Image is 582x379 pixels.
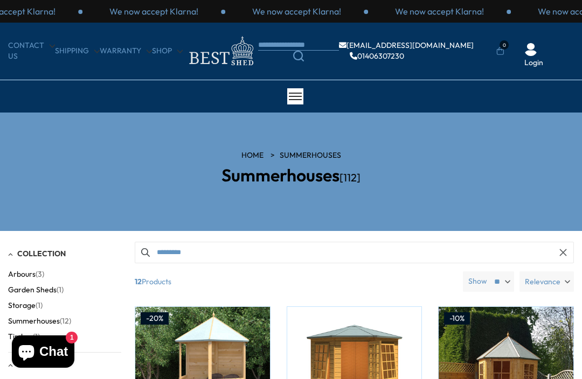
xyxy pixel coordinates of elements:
[225,5,368,17] div: 3 / 3
[60,317,71,326] span: (12)
[100,46,152,57] a: Warranty
[368,5,511,17] div: 1 / 3
[8,282,64,298] button: Garden Sheds (1)
[154,166,428,185] h2: Summerhouses
[8,285,57,294] span: Garden Sheds
[252,5,341,17] p: We now accept Klarna!
[55,46,100,57] a: Shipping
[468,276,487,287] label: Show
[8,313,71,329] button: Summerhouses (12)
[8,301,36,310] span: Storage
[350,52,404,60] a: 01406307230
[9,335,78,370] inbox-online-store-chat: Shopify online store chat
[135,242,574,263] input: Search products
[496,46,504,57] a: 0
[524,43,537,56] img: User Icon
[524,58,543,68] a: Login
[280,150,341,161] a: Summerhouses
[8,329,40,345] button: Timber (1)
[152,46,183,57] a: Shop
[8,270,36,279] span: Arbours
[339,171,361,184] span: [112]
[8,317,60,326] span: Summerhouses
[183,33,258,68] img: logo
[339,41,474,49] a: [EMAIL_ADDRESS][DOMAIN_NAME]
[519,271,574,292] label: Relevance
[258,51,339,61] a: Search
[141,312,169,325] div: -20%
[525,271,560,292] span: Relevance
[395,5,484,17] p: We now accept Klarna!
[8,298,43,313] button: Storage (1)
[82,5,225,17] div: 2 / 3
[8,266,44,282] button: Arbours (3)
[57,285,64,294] span: (1)
[130,271,459,292] span: Products
[500,40,509,50] span: 0
[8,40,55,61] a: CONTACT US
[135,271,142,292] b: 12
[17,249,66,258] span: Collection
[241,150,264,161] a: HOME
[444,312,470,325] div: -10%
[33,332,40,341] span: (1)
[36,270,44,279] span: (3)
[8,332,33,341] span: Timber
[109,5,198,17] p: We now accept Klarna!
[36,301,43,310] span: (1)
